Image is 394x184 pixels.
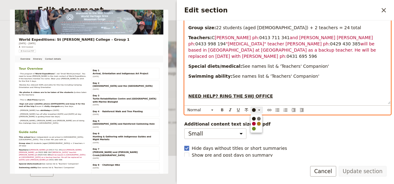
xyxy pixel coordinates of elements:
[286,54,317,59] span: 0431 695 596
[184,121,391,127] span: Additional content text size for pdf
[298,107,305,113] button: Decrease indent
[186,107,216,113] button: Normal​
[310,166,336,177] button: Cancel
[242,64,329,69] span: See names list & 'Teachers' Companion'
[22,83,64,91] span: [DATE] – [DATE]
[250,107,263,113] button: ​
[22,103,63,110] button: ​Download PDF
[59,161,108,166] strong: "World Expeditions"
[212,35,215,40] span: C
[266,107,273,113] button: Insert link
[243,107,250,113] button: Format strikethrough
[215,35,259,40] span: [PERSON_NAME] ph:
[282,107,289,113] button: Numbered list
[55,117,85,135] a: Itinerary
[187,108,201,113] span: Normal
[378,5,389,16] button: Close drawer
[232,74,319,79] span: See names list & 'Teachers' Companion'
[259,35,290,40] span: 0413 711 341
[188,25,216,30] strong: Group size:
[195,41,226,46] span: 0433 998 194
[226,41,330,46] span: "[MEDICAL_DATA]" teacher [PERSON_NAME] ph:
[85,117,132,135] a: Contact details
[188,35,212,40] strong: Teachers:
[290,107,297,113] button: Increase indent
[216,25,318,30] span: 22 students (aged [DEMOGRAPHIC_DATA]) + 2
[188,41,377,59] span: will be based in [GEOGRAPHIC_DATA] at [GEOGRAPHIC_DATA] as a backup teacher. He will be replaced ...
[208,159,347,166] span: Arrival, Orientation and Indigenous Art Project
[22,146,88,155] span: Tour Overview
[339,166,387,177] button: Update section
[192,145,287,151] span: Hide days without titles or short summaries
[330,41,360,46] span: 0429 430 385
[29,93,56,99] span: 0/22 booked
[188,103,222,108] strong: 07 4054 6693
[319,25,361,30] span: teachers = 24 total
[274,107,281,113] button: Bulleted list
[184,6,378,15] h2: Edit section
[188,94,273,99] strong: NEED HELP? RING THE SWJ OFFICE
[251,108,264,113] div: ​
[208,151,225,159] span: Day 1
[235,107,242,113] button: Format underline
[188,74,232,79] strong: Swimming ability:
[22,117,55,135] a: Overview
[208,168,222,173] span: [DATE]
[32,104,59,109] span: Download PDF
[188,64,242,69] strong: Special diets/medical:
[192,152,273,158] span: Show pre and post days on summary
[227,107,234,113] button: Format italic
[22,161,59,166] span: - This program is
[38,6,347,15] h2: Edit document
[184,128,246,139] select: Additional content text size for pdf
[219,107,226,113] button: Format bold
